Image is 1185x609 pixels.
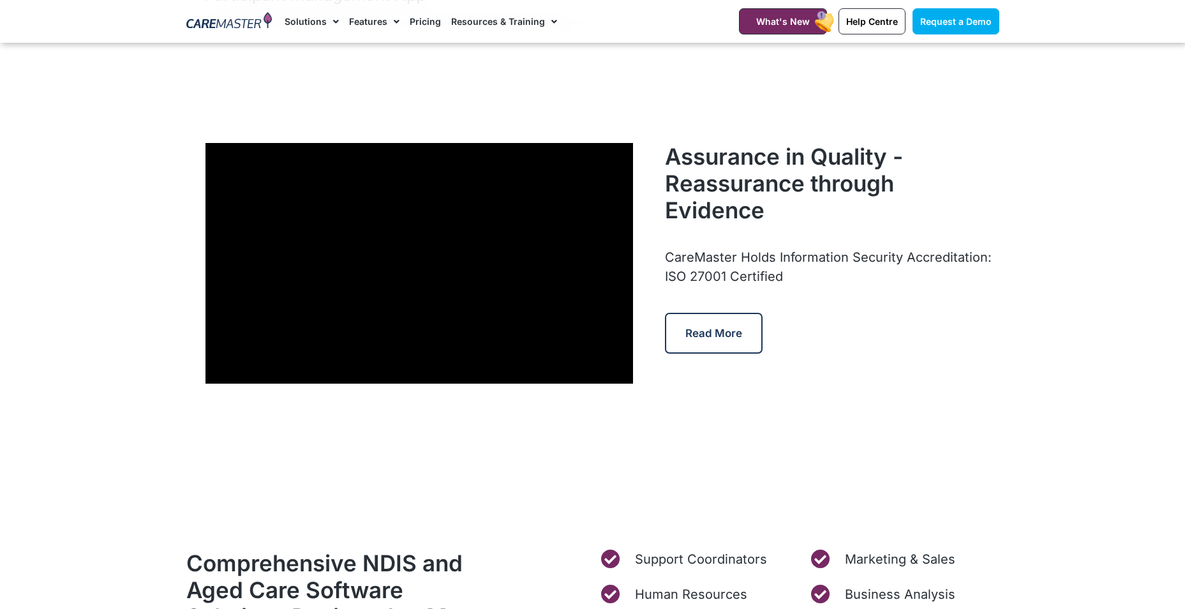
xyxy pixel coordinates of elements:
span: Request a Demo [920,16,992,27]
span: Business Analysis [842,585,955,604]
span: Human Resources [632,585,747,604]
h2: Assurance in Quality - Reassurance through Evidence [665,143,999,223]
span: Support Coordinators [632,550,767,569]
a: What's New [739,8,827,34]
span: Marketing & Sales [842,550,955,569]
span: CareMaster Holds Information Security Accreditation: ISO 27001 Certified [665,250,992,284]
img: CareMaster Logo [186,12,272,31]
a: Request a Demo [913,8,999,34]
a: Help Centre [838,8,906,34]
span: What's New [756,16,810,27]
a: Read More [665,313,763,354]
span: Read More [685,327,742,340]
span: Help Centre [846,16,898,27]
